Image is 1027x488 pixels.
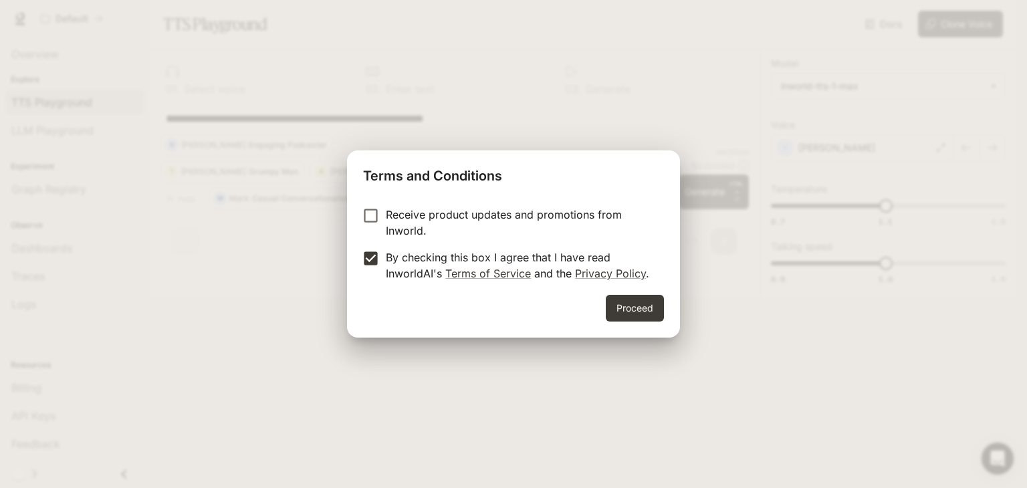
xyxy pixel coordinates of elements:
[606,295,664,322] button: Proceed
[445,267,531,280] a: Terms of Service
[386,249,653,281] p: By checking this box I agree that I have read InworldAI's and the .
[575,267,646,280] a: Privacy Policy
[347,150,680,196] h2: Terms and Conditions
[386,207,653,239] p: Receive product updates and promotions from Inworld.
